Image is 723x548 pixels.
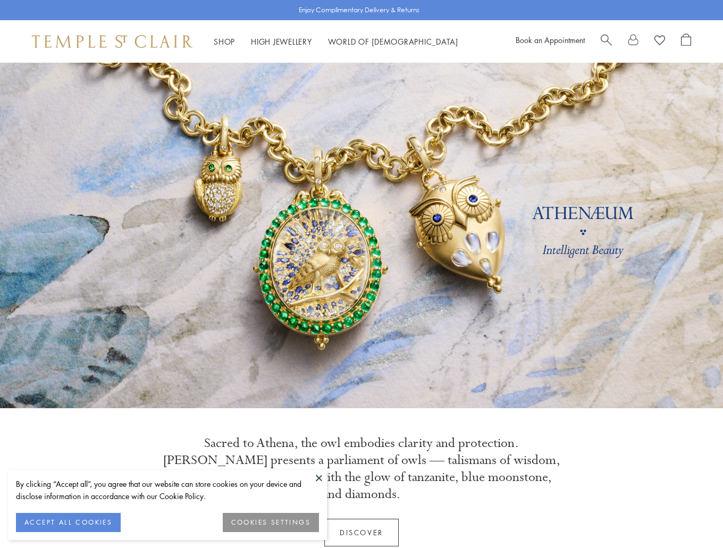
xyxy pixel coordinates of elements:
p: Enjoy Complimentary Delivery & Returns [299,5,419,15]
a: High JewelleryHigh Jewellery [251,36,312,47]
div: By clicking “Accept all”, you agree that our website can store cookies on your device and disclos... [16,478,319,502]
a: View Wishlist [654,33,665,49]
a: Search [601,33,612,49]
img: Temple St. Clair [32,35,192,48]
a: Book an Appointment [516,35,585,45]
a: ShopShop [214,36,235,47]
p: Sacred to Athena, the owl embodies clarity and protection. [PERSON_NAME] presents a parliament of... [162,435,561,503]
a: Open Shopping Bag [681,33,691,49]
a: Discover [324,519,399,546]
button: COOKIES SETTINGS [223,513,319,532]
a: World of [DEMOGRAPHIC_DATA]World of [DEMOGRAPHIC_DATA] [328,36,458,47]
nav: Main navigation [214,35,458,48]
button: ACCEPT ALL COOKIES [16,513,121,532]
